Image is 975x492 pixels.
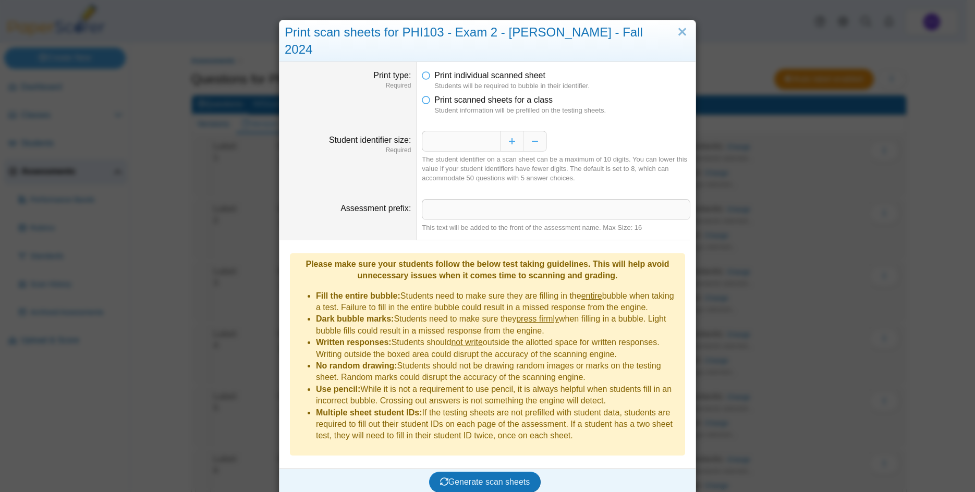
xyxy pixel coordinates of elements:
[316,337,680,360] li: Students should outside the allotted space for written responses. Writing outside the boxed area ...
[434,95,553,104] span: Print scanned sheets for a class
[451,338,482,347] u: not write
[316,385,360,393] b: Use pencil:
[340,204,411,213] label: Assessment prefix
[285,81,411,90] dfn: Required
[523,131,547,152] button: Decrease
[422,155,690,183] div: The student identifier on a scan sheet can be a maximum of 10 digits. You can lower this value if...
[434,71,545,80] span: Print individual scanned sheet
[373,71,411,80] label: Print type
[674,23,690,41] a: Close
[434,81,690,91] dfn: Students will be required to bubble in their identifier.
[581,291,602,300] u: entire
[440,477,530,486] span: Generate scan sheets
[316,360,680,384] li: Students should not be drawing random images or marks on the testing sheet. Random marks could di...
[316,314,394,323] b: Dark bubble marks:
[422,223,690,232] div: This text will be added to the front of the assessment name. Max Size: 16
[316,290,680,314] li: Students need to make sure they are filling in the bubble when taking a test. Failure to fill in ...
[316,313,680,337] li: Students need to make sure they when filling in a bubble. Light bubble fills could result in a mi...
[285,146,411,155] dfn: Required
[316,338,392,347] b: Written responses:
[516,314,559,323] u: press firmly
[434,106,690,115] dfn: Student information will be prefilled on the testing sheets.
[316,384,680,407] li: While it is not a requirement to use pencil, it is always helpful when students fill in an incorr...
[316,408,422,417] b: Multiple sheet student IDs:
[329,136,411,144] label: Student identifier size
[316,407,680,442] li: If the testing sheets are not prefilled with student data, students are required to fill out thei...
[306,260,669,280] b: Please make sure your students follow the below test taking guidelines. This will help avoid unne...
[279,20,696,62] div: Print scan sheets for PHI103 - Exam 2 - [PERSON_NAME] - Fall 2024
[316,361,397,370] b: No random drawing:
[500,131,523,152] button: Increase
[316,291,400,300] b: Fill the entire bubble:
